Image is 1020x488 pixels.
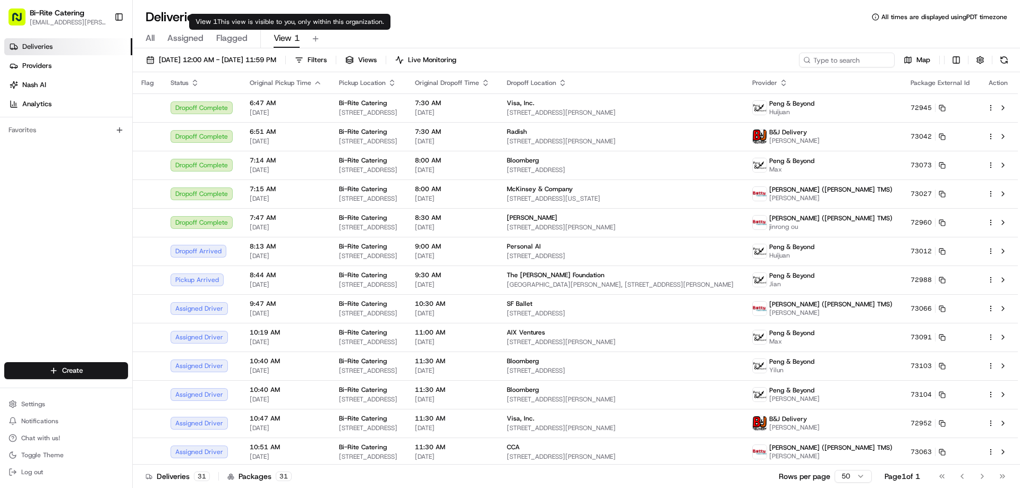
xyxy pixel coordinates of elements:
[250,156,322,165] span: 7:14 AM
[799,53,895,67] input: Type to search
[339,127,387,136] span: Bi-Rite Catering
[415,395,490,404] span: [DATE]
[415,309,490,318] span: [DATE]
[250,424,322,432] span: [DATE]
[752,79,777,87] span: Provider
[4,38,132,55] a: Deliveries
[4,465,128,480] button: Log out
[339,213,387,222] span: Bi-Rite Catering
[753,187,767,201] img: betty.jpg
[415,328,490,337] span: 11:00 AM
[753,101,767,115] img: profile_peng_cartwheel.jpg
[216,32,248,45] span: Flagged
[415,443,490,451] span: 11:30 AM
[339,299,387,308] span: Bi-Rite Catering
[171,79,189,87] span: Status
[415,166,490,174] span: [DATE]
[997,53,1011,67] button: Refresh
[339,252,398,260] span: [STREET_ADDRESS]
[753,158,767,172] img: profile_peng_cartwheel.jpg
[250,452,322,461] span: [DATE]
[341,53,381,67] button: Views
[507,386,539,394] span: Bloomberg
[250,99,322,107] span: 6:47 AM
[308,55,327,65] span: Filters
[916,55,930,65] span: Map
[4,4,110,30] button: Bi-Rite Catering[EMAIL_ADDRESS][PERSON_NAME][DOMAIN_NAME]
[339,338,398,346] span: [STREET_ADDRESS]
[911,247,946,255] button: 73012
[167,32,203,45] span: Assigned
[339,108,398,117] span: [STREET_ADDRESS]
[507,309,735,318] span: [STREET_ADDRESS]
[753,416,767,430] img: profile_bj_cartwheel_2man.png
[507,137,735,145] span: [STREET_ADDRESS][PERSON_NAME]
[250,271,322,279] span: 8:44 AM
[507,156,539,165] span: Bloomberg
[507,366,735,375] span: [STREET_ADDRESS]
[507,252,735,260] span: [STREET_ADDRESS]
[987,79,1009,87] div: Action
[250,309,322,318] span: [DATE]
[507,452,735,461] span: [STREET_ADDRESS][PERSON_NAME]
[769,165,814,174] span: Max
[769,99,814,108] span: Peng & Beyond
[30,7,84,18] button: Bi-Rite Catering
[250,395,322,404] span: [DATE]
[339,185,387,193] span: Bi-Rite Catering
[250,137,322,145] span: [DATE]
[21,468,43,476] span: Log out
[339,99,387,107] span: Bi-Rite Catering
[911,104,946,112] button: 72945
[911,132,946,141] button: 73042
[769,415,807,423] span: B&J Delivery
[250,185,322,193] span: 7:15 AM
[911,448,932,456] span: 73063
[769,194,892,202] span: [PERSON_NAME]
[769,395,820,403] span: [PERSON_NAME]
[358,55,377,65] span: Views
[217,18,384,26] span: This view is visible to you, only within this organization.
[753,216,767,229] img: betty.jpg
[339,328,387,337] span: Bi-Rite Catering
[769,357,814,366] span: Peng & Beyond
[415,271,490,279] span: 9:30 AM
[21,417,58,425] span: Notifications
[753,302,767,315] img: betty.jpg
[507,213,557,222] span: [PERSON_NAME]
[21,400,45,408] span: Settings
[911,362,932,370] span: 73103
[339,156,387,165] span: Bi-Rite Catering
[339,357,387,365] span: Bi-Rite Catering
[911,448,946,456] button: 73063
[415,386,490,394] span: 11:30 AM
[885,471,920,482] div: Page 1 of 1
[769,366,814,374] span: Yilun
[769,108,814,116] span: Huijuan
[250,386,322,394] span: 10:40 AM
[339,280,398,289] span: [STREET_ADDRESS]
[415,79,479,87] span: Original Dropoff Time
[250,338,322,346] span: [DATE]
[911,390,932,399] span: 73104
[250,328,322,337] span: 10:19 AM
[911,390,946,399] button: 73104
[339,366,398,375] span: [STREET_ADDRESS]
[250,299,322,308] span: 9:47 AM
[390,53,461,67] button: Live Monitoring
[769,280,814,288] span: Jian
[250,252,322,260] span: [DATE]
[911,161,932,169] span: 73073
[21,434,60,442] span: Chat with us!
[911,79,970,87] span: Package External Id
[30,18,106,27] span: [EMAIL_ADDRESS][PERSON_NAME][DOMAIN_NAME]
[769,309,892,317] span: [PERSON_NAME]
[911,218,932,227] span: 72960
[339,443,387,451] span: Bi-Rite Catering
[769,214,892,222] span: [PERSON_NAME] ([PERSON_NAME] TMS)
[22,80,46,90] span: Nash AI
[194,472,210,481] div: 31
[507,79,556,87] span: Dropoff Location
[415,424,490,432] span: [DATE]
